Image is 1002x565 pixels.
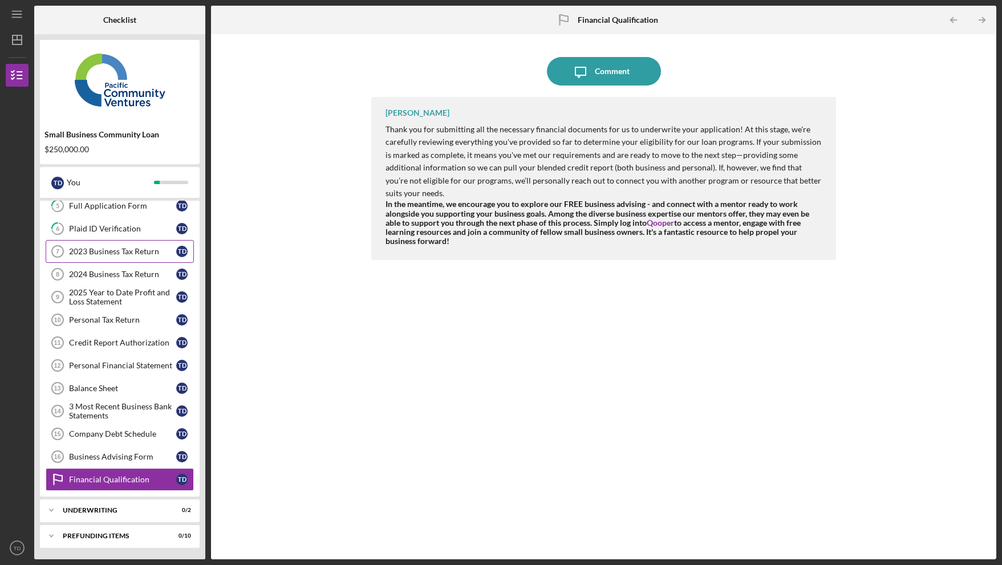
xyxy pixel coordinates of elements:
[176,405,188,417] div: T D
[54,339,60,346] tspan: 11
[54,453,60,460] tspan: 16
[171,507,191,514] div: 0 / 2
[46,331,194,354] a: 11Credit Report AuthorizationTD
[40,46,200,114] img: Product logo
[386,108,449,117] div: [PERSON_NAME]
[63,507,163,514] div: Underwriting
[547,57,661,86] button: Comment
[46,400,194,422] a: 143 Most Recent Business Bank StatementsTD
[46,194,194,217] a: 5Full Application FormTD
[176,246,188,257] div: T D
[69,224,176,233] div: Plaid ID Verification
[176,428,188,440] div: T D
[6,536,29,559] button: TD
[386,123,824,200] p: Thank you for submitting all the necessary financial documents for us to underwrite your applicat...
[44,130,195,139] div: Small Business Community Loan
[44,145,195,154] div: $250,000.00
[46,468,194,491] a: Financial QualificationTD
[595,57,630,86] div: Comment
[69,384,176,393] div: Balance Sheet
[69,402,176,420] div: 3 Most Recent Business Bank Statements
[46,286,194,308] a: 92025 Year to Date Profit and Loss StatementTD
[386,199,809,245] strong: In the meantime, we encourage you to explore our FREE business advising - and connect with a ment...
[56,271,59,278] tspan: 8
[51,177,64,189] div: T D
[176,314,188,326] div: T D
[46,445,194,468] a: 16Business Advising FormTD
[176,200,188,212] div: T D
[14,545,21,551] text: TD
[54,430,60,437] tspan: 15
[103,15,136,25] b: Checklist
[69,315,176,324] div: Personal Tax Return
[69,475,176,484] div: Financial Qualification
[56,202,59,210] tspan: 5
[54,408,61,414] tspan: 14
[69,201,176,210] div: Full Application Form
[46,377,194,400] a: 13Balance SheetTD
[46,308,194,331] a: 10Personal Tax ReturnTD
[176,337,188,348] div: T D
[46,263,194,286] a: 82024 Business Tax ReturnTD
[54,316,60,323] tspan: 10
[176,223,188,234] div: T D
[176,474,188,485] div: T D
[46,217,194,240] a: 6Plaid ID VerificationTD
[46,240,194,263] a: 72023 Business Tax ReturnTD
[69,361,176,370] div: Personal Financial Statement
[63,533,163,539] div: Prefunding Items
[176,451,188,462] div: T D
[54,362,60,369] tspan: 12
[69,288,176,306] div: 2025 Year to Date Profit and Loss Statement
[647,218,674,227] a: Qooper
[46,422,194,445] a: 15Company Debt ScheduleTD
[578,15,658,25] b: Financial Qualification
[56,248,59,255] tspan: 7
[176,269,188,280] div: T D
[46,354,194,377] a: 12Personal Financial StatementTD
[176,291,188,303] div: T D
[56,294,59,300] tspan: 9
[176,360,188,371] div: T D
[69,452,176,461] div: Business Advising Form
[54,385,60,392] tspan: 13
[69,429,176,438] div: Company Debt Schedule
[67,173,154,192] div: You
[69,270,176,279] div: 2024 Business Tax Return
[171,533,191,539] div: 0 / 10
[69,338,176,347] div: Credit Report Authorization
[176,383,188,394] div: T D
[56,225,60,233] tspan: 6
[69,247,176,256] div: 2023 Business Tax Return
